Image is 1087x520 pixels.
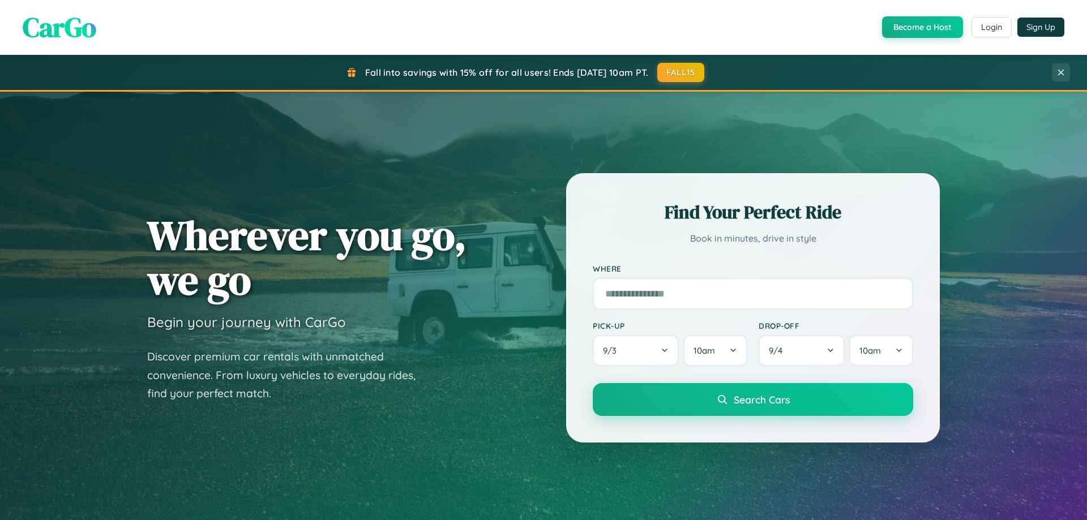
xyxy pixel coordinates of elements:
[972,17,1012,37] button: Login
[1017,18,1064,37] button: Sign Up
[694,345,715,356] span: 10am
[603,345,622,356] span: 9 / 3
[759,321,913,330] label: Drop-off
[859,345,881,356] span: 10am
[683,335,747,366] button: 10am
[593,230,913,247] p: Book in minutes, drive in style
[734,393,790,406] span: Search Cars
[23,8,96,46] span: CarGo
[769,345,788,356] span: 9 / 4
[882,16,963,38] button: Become a Host
[849,335,913,366] button: 10am
[593,335,679,366] button: 9/3
[593,383,913,416] button: Search Cars
[759,335,845,366] button: 9/4
[365,67,649,78] span: Fall into savings with 15% off for all users! Ends [DATE] 10am PT.
[147,313,346,330] h3: Begin your journey with CarGo
[147,213,467,302] h1: Wherever you go, we go
[593,200,913,225] h2: Find Your Perfect Ride
[593,321,747,330] label: Pick-up
[593,264,913,273] label: Where
[657,63,705,82] button: FALL15
[147,347,430,403] p: Discover premium car rentals with unmatched convenience. From luxury vehicles to everyday rides, ...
